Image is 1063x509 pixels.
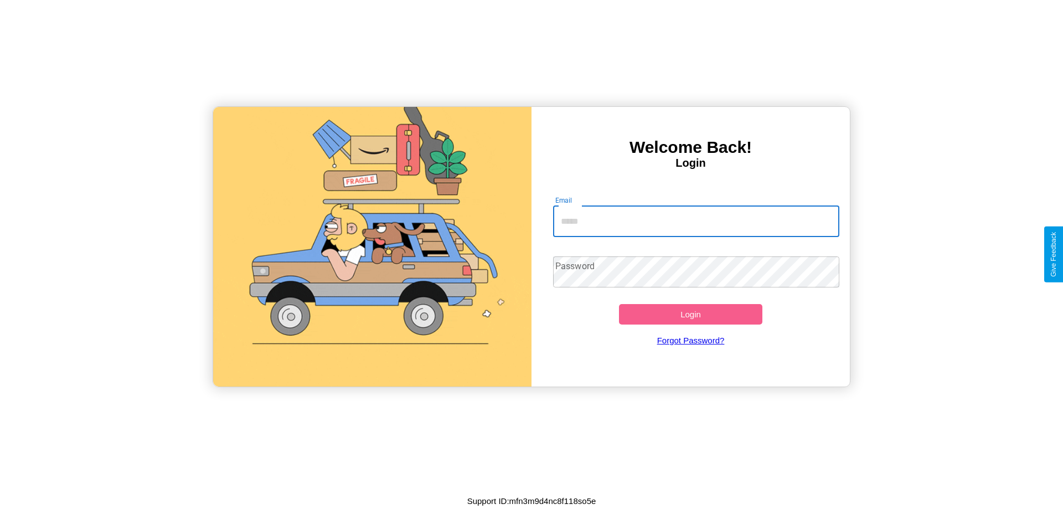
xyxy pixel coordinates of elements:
[548,325,834,356] a: Forgot Password?
[467,493,596,508] p: Support ID: mfn3m9d4nc8f118so5e
[531,157,850,169] h4: Login
[555,196,572,205] label: Email
[531,138,850,157] h3: Welcome Back!
[619,304,762,325] button: Login
[1050,232,1057,277] div: Give Feedback
[213,107,531,387] img: gif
